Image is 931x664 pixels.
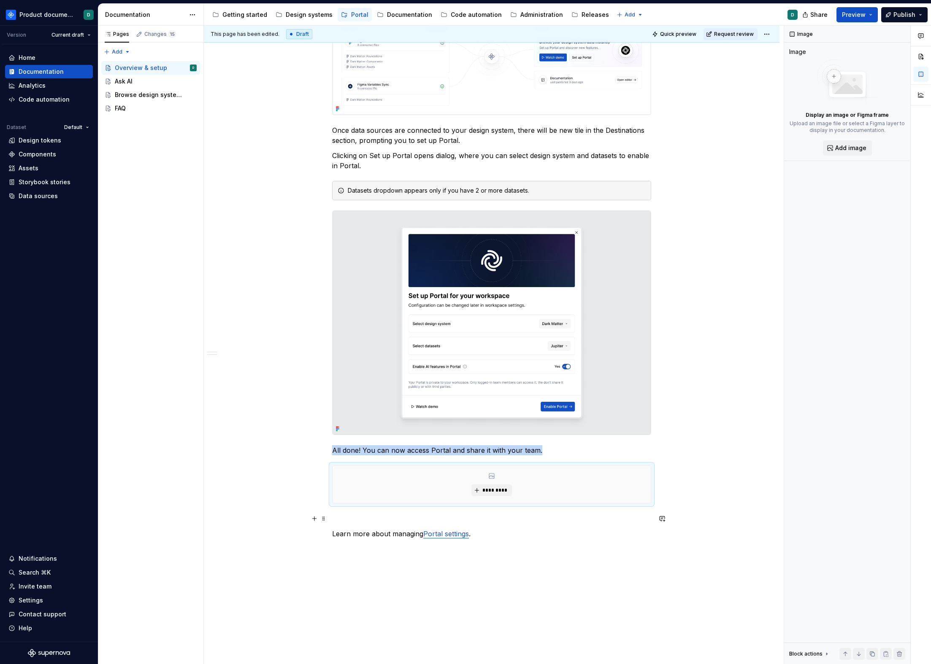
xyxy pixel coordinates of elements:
a: Assets [5,161,93,175]
span: Add [112,48,122,55]
div: D [87,11,90,18]
button: Help [5,621,93,635]
div: Overview & setup [115,64,167,72]
div: Pages [105,31,129,38]
div: Datasets dropdown appears only if you have 2 or more datasets. [348,186,646,195]
div: Administration [520,11,563,19]
div: Documentation [19,67,64,76]
div: Page tree [209,6,612,23]
img: 6d440bed-27df-4f4b-a0fc-29ec4682b913.png [333,211,651,435]
div: Design tokens [19,136,61,145]
span: Publish [893,11,915,19]
div: Home [19,54,35,62]
div: Data sources [19,192,58,200]
span: Current draft [51,32,84,38]
div: Page tree [101,61,200,115]
div: Invite team [19,582,51,591]
div: Notifications [19,554,57,563]
span: Add image [835,144,866,152]
span: Add [625,11,635,18]
a: Browse design system data [101,88,200,102]
a: Documentation [373,8,436,22]
button: Default [60,121,93,133]
a: Ask AI [101,75,200,88]
div: Ask AI [115,77,133,86]
button: Current draft [48,29,95,41]
a: Components [5,148,93,161]
button: Add [614,9,646,21]
a: FAQ [101,102,200,115]
div: Contact support [19,610,66,618]
button: Add [101,46,133,58]
a: Code automation [437,8,505,22]
a: Releases [568,8,612,22]
span: Request review [714,31,754,38]
a: Overview & setupD [101,61,200,75]
p: Upload an image file or select a Figma layer to display in your documentation. [789,120,905,134]
button: Preview [836,7,878,22]
a: Storybook stories [5,175,93,189]
div: Storybook stories [19,178,70,186]
div: Code automation [451,11,502,19]
span: Default [64,124,82,131]
button: Quick preview [650,28,700,40]
div: Components [19,150,56,159]
div: Version [7,32,26,38]
a: Code automation [5,93,93,106]
div: Assets [19,164,38,172]
div: Dataset [7,124,26,131]
p: Learn more about managing . [332,529,651,539]
div: Settings [19,596,43,605]
span: Preview [842,11,866,19]
a: Data sources [5,189,93,203]
div: Browse design system data [115,91,184,99]
div: Block actions [789,648,830,660]
img: 87691e09-aac2-46b6-b153-b9fe4eb63333.png [6,10,16,20]
p: Clicking on Set up Portal opens dialog, where you can select design system and datasets to enable... [332,151,651,171]
button: Notifications [5,552,93,565]
div: Code automation [19,95,70,104]
a: Design systems [272,8,336,22]
div: Documentation [105,11,185,19]
a: Settings [5,594,93,607]
button: Search ⌘K [5,566,93,579]
div: Design systems [286,11,333,19]
div: Product documentation [19,11,73,19]
a: Home [5,51,93,65]
div: Portal [351,11,368,19]
span: This page has been edited. [211,31,279,38]
button: Product documentationD [2,5,96,24]
p: Once data sources are connected to your design system, there will be new tile in the Destinations... [332,125,651,145]
button: Contact support [5,608,93,621]
a: Invite team [5,580,93,593]
div: Getting started [222,11,267,19]
div: Draft [286,29,312,39]
a: Documentation [5,65,93,78]
a: Analytics [5,79,93,92]
a: Administration [507,8,566,22]
div: Search ⌘K [19,568,51,577]
p: All done! You can now access Portal and share it with your team. [332,445,651,455]
div: D [192,64,194,72]
span: 15 [168,31,176,38]
div: Changes [144,31,176,38]
button: Share [798,7,833,22]
div: Documentation [387,11,432,19]
div: FAQ [115,104,126,113]
button: Request review [704,28,758,40]
a: Design tokens [5,134,93,147]
div: Help [19,624,32,632]
a: Portal [338,8,372,22]
span: Share [810,11,828,19]
a: Getting started [209,8,271,22]
p: Display an image or Figma frame [806,112,889,118]
span: Quick preview [660,31,696,38]
button: Publish [881,7,928,22]
div: Releases [582,11,609,19]
a: Portal settings [423,530,469,538]
div: Analytics [19,81,46,90]
svg: Supernova Logo [28,649,70,657]
img: 4975fc7f-39de-40cf-bc21-07087c6416b8.png [333,17,651,115]
div: D [791,11,794,18]
button: Add image [823,140,872,156]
